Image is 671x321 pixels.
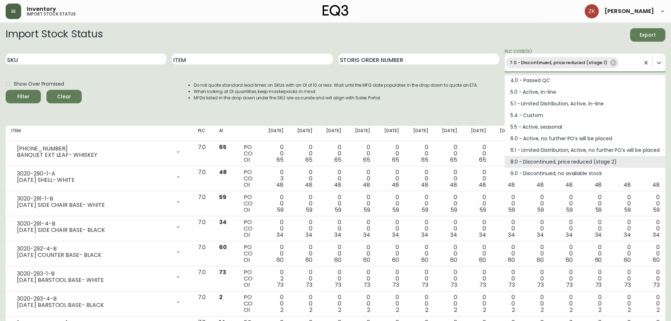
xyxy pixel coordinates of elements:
div: 0 0 [440,244,457,263]
div: 3020-293-1-B[DATE] BARSTOOL BASE- WHITE [11,269,187,285]
span: 34 [363,231,370,239]
span: 60 [450,256,457,264]
div: PO CO [244,169,255,188]
div: 0 0 [324,269,341,288]
td: 7.0 [192,191,213,216]
span: 60 [421,256,428,264]
div: 0 0 [526,294,544,313]
span: 59 [364,206,370,214]
div: 0 0 [642,194,660,213]
span: 2 [367,306,370,314]
span: 65 [305,156,312,164]
div: [DATE] BARSTOOL BASE- WHITE [17,277,171,283]
div: 3020-293-1-B [17,271,171,277]
div: 0 0 [440,194,457,213]
span: 65 [334,156,341,164]
th: [DATE] [318,126,347,141]
div: 0 0 [410,269,428,288]
div: BANQUET EXT LEAF- WHISKEY [17,152,171,158]
div: 0 0 [410,219,428,238]
span: 65 [421,156,428,164]
span: OI [244,256,250,264]
span: 65 [392,156,399,164]
div: [PHONE_NUMBER] [17,146,171,152]
span: Clear [52,92,76,101]
div: 0 0 [381,169,399,188]
div: 0 2 [266,269,284,288]
span: 48 [392,181,399,189]
div: 0 0 [468,244,486,263]
div: 0 0 [584,294,602,313]
span: 60 [537,256,544,264]
span: 59 [595,206,602,214]
div: 0 0 [410,169,428,188]
span: 60 [334,256,341,264]
div: 0 0 [295,294,312,313]
div: 0 0 [468,144,486,163]
span: 2 [454,306,457,314]
div: 0 0 [555,294,573,313]
span: 2 [541,306,544,314]
span: 48 [450,181,457,189]
span: 48 [623,181,631,189]
span: 60 [566,256,573,264]
div: 0 0 [642,294,660,313]
span: 48 [508,181,515,189]
span: 73 [624,281,631,289]
span: 48 [334,181,341,189]
span: 2 [280,306,284,314]
div: [DATE] COUNTER BASE- BLACK [17,252,171,258]
span: 60 [219,243,227,251]
div: 5.5 - Active, seasonal [505,121,665,133]
div: 0 0 [642,244,660,263]
span: 2 [512,306,515,314]
div: 0 0 [295,219,312,238]
span: 73 [277,281,284,289]
span: 73 [508,281,515,289]
div: 0 0 [497,194,515,213]
div: 0 0 [584,194,602,213]
td: 7.0 [192,141,213,166]
span: 34 [421,231,428,239]
h5: import stock status [27,12,76,16]
div: 3020-292-4-B [17,246,171,252]
div: 0 0 [353,194,370,213]
span: 59 [277,206,284,214]
div: 0 0 [295,269,312,288]
div: 0 0 [381,269,399,288]
span: 2 [338,306,341,314]
div: 0 0 [613,294,630,313]
td: 7.0 [192,216,213,241]
span: 59 [508,206,515,214]
div: 0 0 [353,294,370,313]
span: 65 [479,156,486,164]
div: 0 0 [468,169,486,188]
span: OI [244,306,250,314]
span: 48 [305,181,312,189]
span: 48 [595,181,602,189]
li: MFGs listed in the drop down under the SKU are accurate and will align with Sales Portal. [194,95,478,101]
span: 73 [422,281,428,289]
div: 3020-291-1-B[DATE] SIDE CHAIR BASE- WHITE [11,194,187,210]
span: 7.0 - Discontinued, price reduced (stage 1) [505,59,611,67]
span: 59 [451,206,457,214]
span: 48 [652,181,660,189]
td: 7.0 [192,166,213,191]
div: 0 0 [584,219,602,238]
div: [PHONE_NUMBER]BANQUET EXT LEAF- WHISKEY [11,144,187,160]
span: 48 [536,181,544,189]
span: 60 [363,256,370,264]
div: 0 3 [266,169,284,188]
span: Export [636,31,660,39]
span: 60 [277,256,284,264]
div: 0 0 [555,219,573,238]
span: 73 [595,281,602,289]
span: 59 [306,206,312,214]
div: PO CO [244,244,255,263]
div: 0 0 [468,294,486,313]
span: 59 [479,206,486,214]
div: [DATE] BARSTOOL BASE- BLACK [17,302,171,308]
div: 0 0 [526,269,544,288]
div: Filter [17,92,30,101]
div: 0 0 [410,144,428,163]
